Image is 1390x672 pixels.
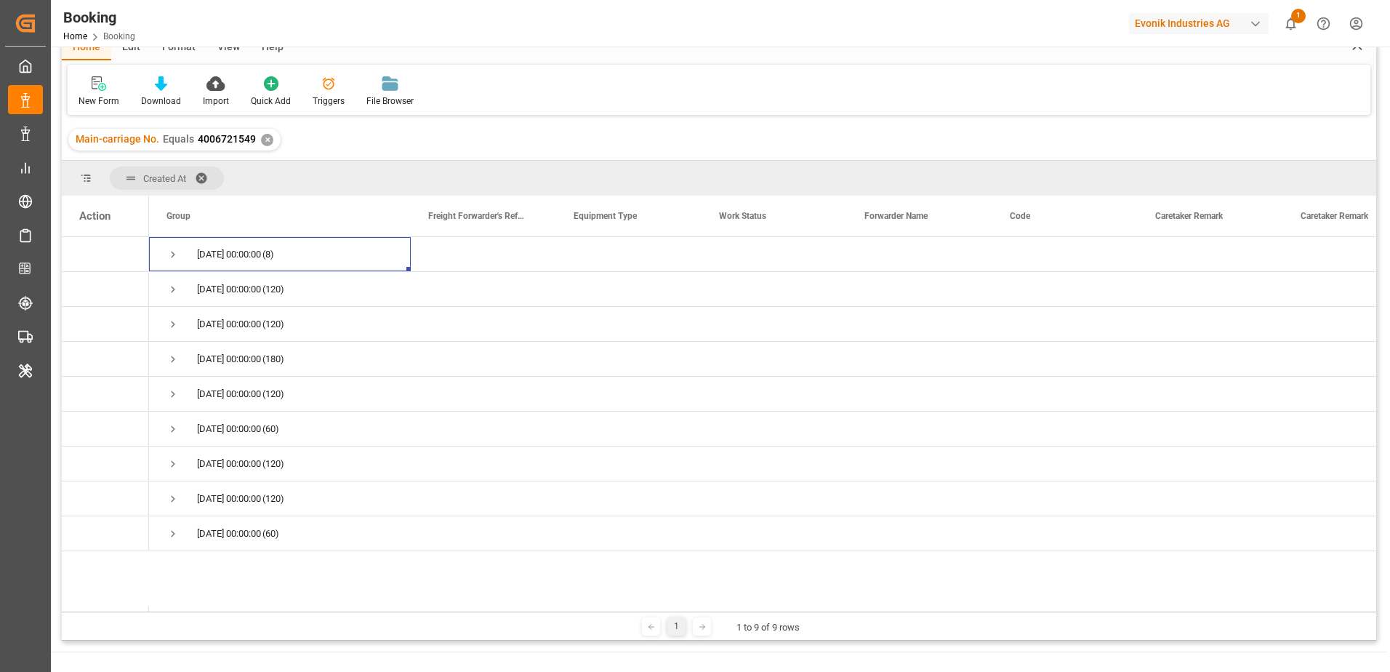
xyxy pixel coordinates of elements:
[864,211,928,221] span: Forwarder Name
[719,211,766,221] span: Work Status
[251,95,291,108] div: Quick Add
[313,95,345,108] div: Triggers
[62,272,149,307] div: Press SPACE to select this row.
[197,238,261,271] div: [DATE] 00:00:00
[1155,211,1223,221] span: Caretaker Remark
[141,95,181,108] div: Download
[262,377,284,411] span: (120)
[79,95,119,108] div: New Form
[1291,9,1306,23] span: 1
[574,211,637,221] span: Equipment Type
[76,133,159,145] span: Main-carriage No.
[197,273,261,306] div: [DATE] 00:00:00
[428,211,526,221] span: Freight Forwarder's Reference No.
[262,308,284,341] span: (120)
[79,209,111,223] div: Action
[206,36,251,60] div: View
[63,31,87,41] a: Home
[62,412,149,447] div: Press SPACE to select this row.
[62,342,149,377] div: Press SPACE to select this row.
[262,273,284,306] span: (120)
[197,377,261,411] div: [DATE] 00:00:00
[203,95,229,108] div: Import
[163,133,194,145] span: Equals
[1010,211,1030,221] span: Code
[261,134,273,146] div: ✕
[62,36,111,60] div: Home
[1301,211,1368,221] span: Caretaker Remark
[62,481,149,516] div: Press SPACE to select this row.
[197,517,261,551] div: [DATE] 00:00:00
[151,36,206,60] div: Format
[262,238,274,271] span: (8)
[1129,9,1274,37] button: Evonik Industries AG
[166,211,190,221] span: Group
[262,447,284,481] span: (120)
[197,447,261,481] div: [DATE] 00:00:00
[197,308,261,341] div: [DATE] 00:00:00
[62,237,149,272] div: Press SPACE to select this row.
[197,482,261,516] div: [DATE] 00:00:00
[62,516,149,551] div: Press SPACE to select this row.
[62,307,149,342] div: Press SPACE to select this row.
[197,343,261,376] div: [DATE] 00:00:00
[63,7,135,28] div: Booking
[262,482,284,516] span: (120)
[111,36,151,60] div: Edit
[366,95,414,108] div: File Browser
[667,617,686,636] div: 1
[197,412,261,446] div: [DATE] 00:00:00
[1307,7,1340,40] button: Help Center
[62,447,149,481] div: Press SPACE to select this row.
[251,36,294,60] div: Help
[198,133,256,145] span: 4006721549
[143,173,186,184] span: Created At
[262,517,279,551] span: (60)
[262,343,284,376] span: (180)
[1129,13,1269,34] div: Evonik Industries AG
[62,377,149,412] div: Press SPACE to select this row.
[262,412,279,446] span: (60)
[1274,7,1307,40] button: show 1 new notifications
[736,620,800,635] div: 1 to 9 of 9 rows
